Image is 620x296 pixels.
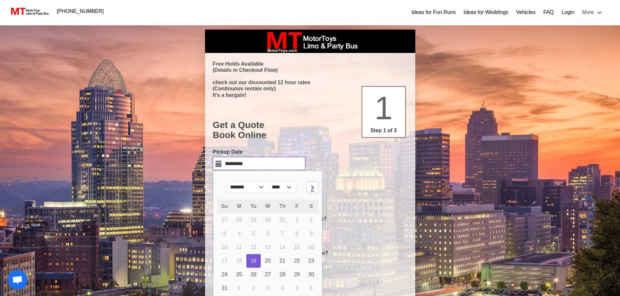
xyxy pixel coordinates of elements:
[238,231,241,236] span: 4
[252,231,255,236] span: 5
[265,244,271,250] span: 13
[310,217,313,223] span: 2
[213,148,305,156] label: Pickup Date
[290,268,304,281] a: 29
[213,92,407,98] p: It's a bargain!
[8,270,27,290] a: Open chat
[281,285,284,291] span: 4
[516,8,536,16] a: Vehicles
[265,217,271,223] span: 30
[295,203,298,209] span: F
[280,217,285,223] span: 31
[261,30,359,53] img: box_logo_brand.jpeg
[222,217,227,223] span: 27
[261,254,275,268] a: 20
[267,285,269,291] span: 3
[308,244,314,250] span: 16
[294,272,300,277] span: 29
[290,254,304,268] a: 22
[213,85,407,92] p: (Continuous rentals only)
[9,7,49,16] img: MotorToys Logo
[308,258,314,264] span: 23
[236,244,242,250] span: 11
[217,268,232,281] a: 24
[213,79,407,85] p: check out our discounted 12 hour rates
[267,231,269,236] span: 6
[237,203,241,209] span: M
[578,6,607,19] a: More
[251,258,256,264] span: 19
[223,231,226,236] span: 3
[222,272,227,277] span: 24
[236,217,242,223] span: 28
[296,217,298,223] span: 1
[236,258,242,264] span: 18
[310,231,313,236] span: 9
[411,8,456,16] a: Ideas for Fun Runs
[232,268,246,281] a: 25
[213,120,407,140] h1: Get a Quote Book Online
[261,268,275,281] a: 27
[236,272,242,277] span: 25
[310,203,313,209] span: S
[251,244,256,250] span: 12
[246,254,261,268] a: 19
[251,217,256,223] span: 29
[251,272,256,277] span: 26
[304,254,318,268] a: 23
[217,281,232,295] a: 31
[561,8,574,16] a: Login
[53,5,108,18] a: [PHONE_NUMBER]
[275,254,290,268] a: 21
[213,67,407,73] p: (Details in Checkout Flow)
[280,244,285,250] span: 14
[304,268,318,281] a: 30
[265,258,271,264] span: 20
[375,90,393,126] span: 1
[251,203,256,209] span: Tu
[213,61,407,67] p: Free Holds Available
[252,285,255,291] span: 2
[221,203,228,209] span: Su
[294,258,300,264] span: 22
[308,272,314,277] span: 30
[365,127,403,135] p: Step 1 of 3
[238,285,241,291] span: 1
[294,244,300,250] span: 15
[222,285,227,291] span: 31
[279,203,286,209] span: Th
[296,285,298,291] span: 5
[265,272,271,277] span: 27
[275,268,290,281] a: 28
[281,231,284,236] span: 7
[222,258,227,264] span: 17
[280,258,285,264] span: 21
[543,8,554,16] a: FAQ
[296,231,298,236] span: 8
[463,8,508,16] a: Ideas for Weddings
[246,268,261,281] a: 26
[265,203,270,209] span: W
[222,244,227,250] span: 10
[280,272,285,277] span: 28
[310,285,313,291] span: 6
